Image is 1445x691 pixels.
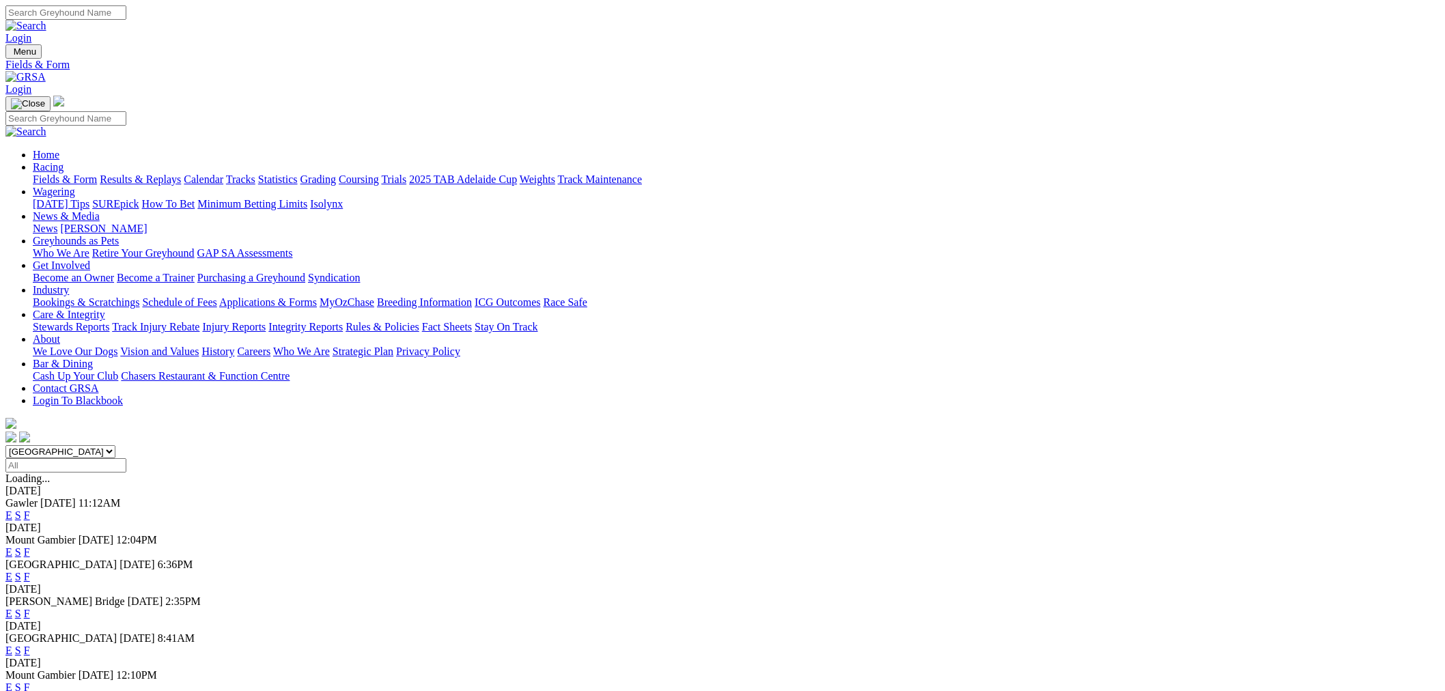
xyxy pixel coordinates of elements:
img: Search [5,20,46,32]
span: 11:12AM [79,497,121,509]
a: Applications & Forms [219,296,317,308]
a: Stewards Reports [33,321,109,333]
a: Bookings & Scratchings [33,296,139,308]
button: Toggle navigation [5,44,42,59]
button: Toggle navigation [5,96,51,111]
a: 2025 TAB Adelaide Cup [409,173,517,185]
a: S [15,546,21,558]
div: About [33,345,1440,358]
a: Grading [300,173,336,185]
span: 12:04PM [116,534,157,546]
a: GAP SA Assessments [197,247,293,259]
a: F [24,546,30,558]
a: F [24,571,30,582]
span: [DATE] [120,559,155,570]
a: S [15,608,21,619]
a: Breeding Information [377,296,472,308]
a: Coursing [339,173,379,185]
a: ICG Outcomes [475,296,540,308]
a: Trials [381,173,406,185]
a: Home [33,149,59,160]
a: Contact GRSA [33,382,98,394]
a: Wagering [33,186,75,197]
span: Mount Gambier [5,534,76,546]
span: Loading... [5,473,50,484]
div: Bar & Dining [33,370,1440,382]
div: [DATE] [5,657,1440,669]
a: Race Safe [543,296,587,308]
span: [GEOGRAPHIC_DATA] [5,559,117,570]
a: F [24,608,30,619]
span: 6:36PM [158,559,193,570]
a: Fields & Form [33,173,97,185]
a: E [5,608,12,619]
span: [DATE] [128,595,163,607]
a: Chasers Restaurant & Function Centre [121,370,290,382]
div: [DATE] [5,620,1440,632]
a: E [5,645,12,656]
img: logo-grsa-white.png [5,418,16,429]
a: Minimum Betting Limits [197,198,307,210]
span: 12:10PM [116,669,157,681]
div: Care & Integrity [33,321,1440,333]
a: Schedule of Fees [142,296,216,308]
a: Fields & Form [5,59,1440,71]
div: [DATE] [5,485,1440,497]
div: Racing [33,173,1440,186]
a: Statistics [258,173,298,185]
a: History [201,345,234,357]
div: News & Media [33,223,1440,235]
div: Get Involved [33,272,1440,284]
a: Weights [520,173,555,185]
a: Become an Owner [33,272,114,283]
a: Become a Trainer [117,272,195,283]
input: Search [5,111,126,126]
span: [PERSON_NAME] Bridge [5,595,125,607]
img: GRSA [5,71,46,83]
a: Login [5,32,31,44]
a: Privacy Policy [396,345,460,357]
span: [DATE] [40,497,76,509]
a: News [33,223,57,234]
a: Vision and Values [120,345,199,357]
img: twitter.svg [19,432,30,442]
div: [DATE] [5,583,1440,595]
a: E [5,509,12,521]
a: About [33,333,60,345]
a: F [24,509,30,521]
a: [PERSON_NAME] [60,223,147,234]
a: Track Maintenance [558,173,642,185]
a: Tracks [226,173,255,185]
div: Greyhounds as Pets [33,247,1440,259]
a: Calendar [184,173,223,185]
a: Purchasing a Greyhound [197,272,305,283]
span: 2:35PM [165,595,201,607]
img: Search [5,126,46,138]
a: Syndication [308,272,360,283]
a: Industry [33,284,69,296]
span: [DATE] [79,534,114,546]
a: Who We Are [33,247,89,259]
a: Cash Up Your Club [33,370,118,382]
a: Care & Integrity [33,309,105,320]
a: News & Media [33,210,100,222]
a: Retire Your Greyhound [92,247,195,259]
a: E [5,571,12,582]
a: [DATE] Tips [33,198,89,210]
a: Login [5,83,31,95]
a: Bar & Dining [33,358,93,369]
span: [DATE] [120,632,155,644]
input: Select date [5,458,126,473]
input: Search [5,5,126,20]
a: Stay On Track [475,321,537,333]
img: facebook.svg [5,432,16,442]
a: Track Injury Rebate [112,321,199,333]
a: S [15,645,21,656]
a: Racing [33,161,64,173]
span: [DATE] [79,669,114,681]
div: Industry [33,296,1440,309]
a: S [15,509,21,521]
a: E [5,546,12,558]
span: 8:41AM [158,632,195,644]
